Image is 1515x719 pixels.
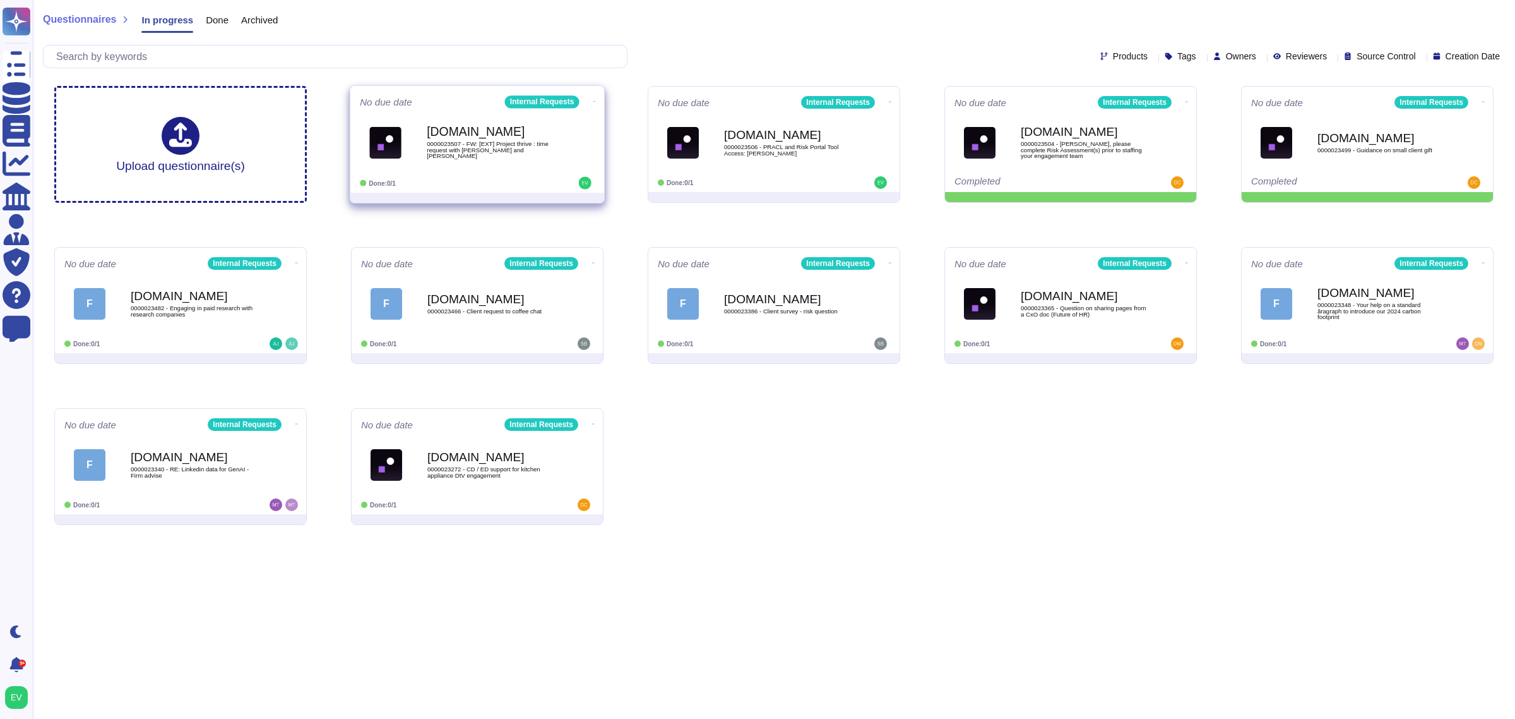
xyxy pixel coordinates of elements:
[1251,98,1303,107] span: No due date
[1021,141,1147,159] span: 0000023504 - [PERSON_NAME], please complete Risk Assessment(s) prior to staffing your engagement ...
[369,126,401,159] img: Logo
[131,290,257,302] b: [DOMAIN_NAME]
[74,288,105,320] div: F
[206,15,229,25] span: Done
[131,466,257,478] span: 0000023340 - RE: Linkedin data for GenAI - Firm advise
[1472,337,1485,350] img: user
[64,420,116,430] span: No due date
[208,257,282,270] div: Internal Requests
[1394,257,1468,270] div: Internal Requests
[963,341,990,347] span: Done: 0/1
[73,502,100,509] span: Done: 0/1
[801,96,875,109] div: Internal Requests
[369,179,396,186] span: Done: 0/1
[1317,287,1444,299] b: [DOMAIN_NAME]
[1317,302,1444,320] span: 0000023348 - Your help on a standard âragraph to introduce our 2024 carbon footprint
[1171,337,1184,350] img: user
[427,126,554,138] b: [DOMAIN_NAME]
[724,293,850,305] b: [DOMAIN_NAME]
[370,341,396,347] span: Done: 0/1
[270,337,282,350] img: user
[1171,176,1184,189] img: user
[1261,127,1292,159] img: Logo
[427,293,554,305] b: [DOMAIN_NAME]
[371,288,402,320] div: F
[73,341,100,347] span: Done: 0/1
[1021,290,1147,302] b: [DOMAIN_NAME]
[504,257,578,270] div: Internal Requests
[1251,176,1406,189] div: Completed
[964,127,995,159] img: Logo
[1317,132,1444,144] b: [DOMAIN_NAME]
[874,176,887,189] img: user
[116,117,245,172] div: Upload questionnaire(s)
[1261,288,1292,320] div: F
[658,98,710,107] span: No due date
[1021,305,1147,317] span: 0000023365 - Question on sharing pages from a CxO doc (Future of HR)
[370,502,396,509] span: Done: 0/1
[1226,52,1256,61] span: Owners
[578,498,590,511] img: user
[74,449,105,481] div: F
[667,341,693,347] span: Done: 0/1
[667,127,699,159] img: Logo
[1456,337,1469,350] img: user
[964,288,995,320] img: Logo
[1468,176,1480,189] img: user
[724,144,850,156] span: 0000023506 - PRACL and Risk Portal Tool Access: [PERSON_NAME]
[64,259,116,269] span: No due date
[667,288,699,320] div: F
[50,45,627,68] input: Search by keywords
[361,259,413,269] span: No due date
[285,337,298,350] img: user
[427,308,554,315] span: 0000023466 - Client request to coffee chat
[5,686,28,709] img: user
[270,498,282,511] img: user
[724,308,850,315] span: 0000023386 - Client survey - risk question
[954,259,1006,269] span: No due date
[241,15,278,25] span: Archived
[18,660,26,667] div: 9+
[131,305,257,317] span: 0000023482 - Engaging in paid research with research companies
[954,98,1006,107] span: No due date
[43,15,116,25] span: Questionnaires
[724,129,850,141] b: [DOMAIN_NAME]
[141,15,193,25] span: In progress
[1357,52,1415,61] span: Source Control
[3,684,37,711] button: user
[131,451,257,463] b: [DOMAIN_NAME]
[1286,52,1327,61] span: Reviewers
[658,259,710,269] span: No due date
[1317,147,1444,154] span: 0000023499 - Guidance on small client gift
[954,176,1109,189] div: Completed
[1021,126,1147,138] b: [DOMAIN_NAME]
[285,498,298,511] img: user
[360,97,412,107] span: No due date
[427,466,554,478] span: 0000023272 - CD / ED support for kitchen appliance DtV engagement
[1113,52,1148,61] span: Products
[361,420,413,430] span: No due date
[874,337,887,350] img: user
[579,177,591,190] img: user
[208,418,282,431] div: Internal Requests
[1251,259,1303,269] span: No due date
[1260,341,1286,347] span: Done: 0/1
[371,449,402,481] img: Logo
[801,257,875,270] div: Internal Requests
[1446,52,1500,61] span: Creation Date
[505,95,579,108] div: Internal Requests
[1394,96,1468,109] div: Internal Requests
[1177,52,1196,61] span: Tags
[667,179,693,186] span: Done: 0/1
[578,337,590,350] img: user
[427,451,554,463] b: [DOMAIN_NAME]
[427,141,554,159] span: 0000023507 - FW: [EXT] Project thrive : time request with [PERSON_NAME] and [PERSON_NAME]
[1098,96,1172,109] div: Internal Requests
[504,418,578,431] div: Internal Requests
[1098,257,1172,270] div: Internal Requests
